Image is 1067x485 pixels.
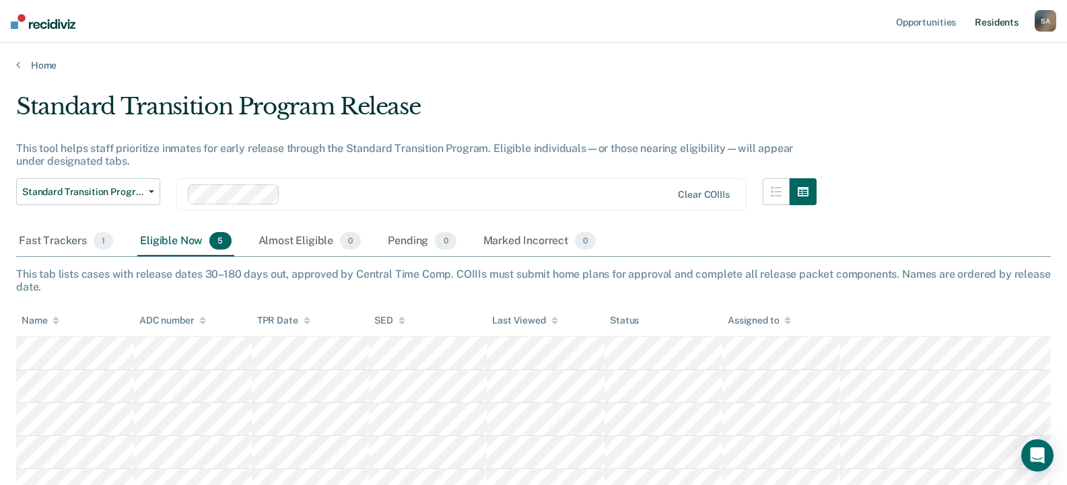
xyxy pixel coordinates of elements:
[16,93,817,131] div: Standard Transition Program Release
[257,315,310,326] div: TPR Date
[16,227,116,256] div: Fast Trackers1
[610,315,639,326] div: Status
[385,227,458,256] div: Pending0
[139,315,207,326] div: ADC number
[374,315,405,326] div: SED
[575,232,596,250] span: 0
[11,14,75,29] img: Recidiviz
[16,142,817,167] div: This tool helps staff prioritize inmates for early release through the Standard Transition Progra...
[492,315,557,326] div: Last Viewed
[728,315,791,326] div: Assigned to
[435,232,456,250] span: 0
[16,268,1051,293] div: This tab lists cases with release dates 30–180 days out, approved by Central Time Comp. COIIIs mu...
[1035,10,1056,32] button: SA
[209,232,231,250] span: 5
[94,232,113,250] span: 1
[256,227,364,256] div: Almost Eligible0
[22,186,143,198] span: Standard Transition Program Release
[481,227,599,256] div: Marked Incorrect0
[1035,10,1056,32] div: S A
[1021,439,1054,472] div: Open Intercom Messenger
[16,178,160,205] button: Standard Transition Program Release
[16,59,1051,71] a: Home
[340,232,361,250] span: 0
[678,189,729,200] div: Clear COIIIs
[137,227,234,256] div: Eligible Now5
[22,315,59,326] div: Name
